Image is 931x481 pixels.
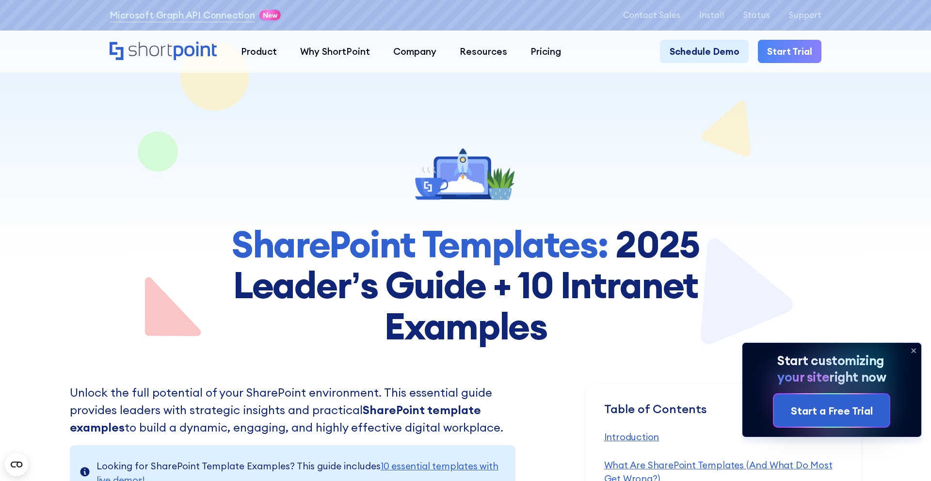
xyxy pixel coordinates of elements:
[699,11,724,20] a: Install
[623,11,680,20] a: Contact Sales
[382,40,448,63] a: Company
[519,40,573,63] a: Pricing
[788,11,821,20] a: Support
[791,403,873,418] div: Start a Free Trial
[660,40,748,63] a: Schedule Demo
[233,220,700,350] strong: 2025 Leader’s Guide + 10 Intranet Examples
[743,11,770,20] a: Status
[604,402,843,430] div: Table of Contents ‍
[530,45,561,59] div: Pricing
[110,42,218,62] a: Home
[110,8,255,22] a: Microsoft Graph API Connection
[5,453,28,476] button: Open CMP widget
[231,220,608,268] strong: SharePoint Templates:
[229,40,289,63] a: Product
[448,40,519,63] a: Resources
[393,45,436,59] div: Company
[70,384,515,436] p: Unlock the full potential of your SharePoint environment. This essential guide provides leaders w...
[241,45,277,59] div: Product
[460,45,507,59] div: Resources
[774,394,889,427] a: Start a Free Trial
[758,40,821,63] a: Start Trial
[300,45,370,59] div: Why ShortPoint
[604,431,659,443] a: Introduction‍
[289,40,382,63] a: Why ShortPoint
